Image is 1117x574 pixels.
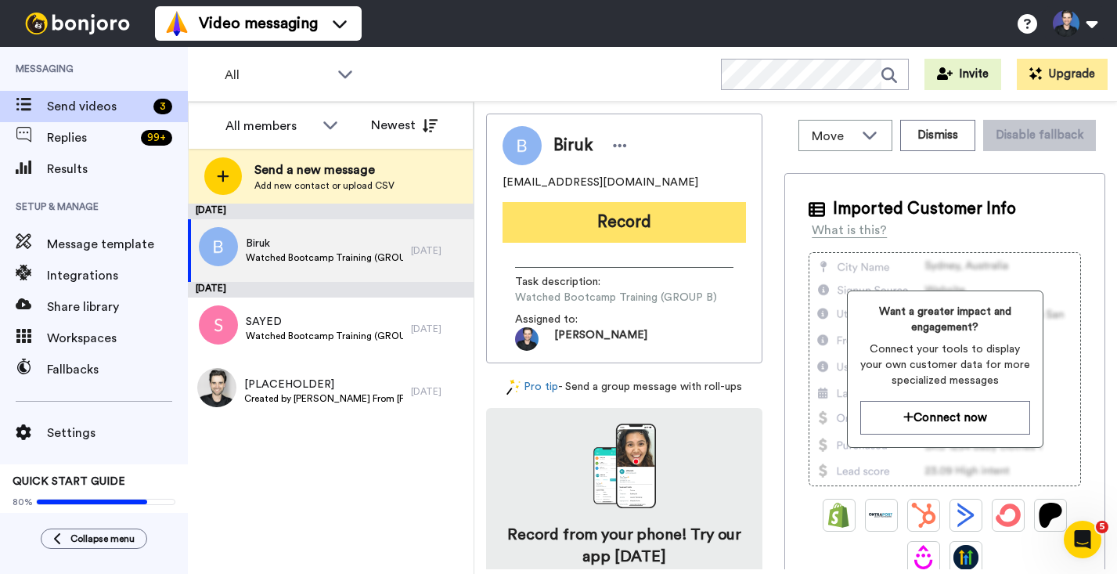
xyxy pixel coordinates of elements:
[411,385,466,398] div: [DATE]
[199,227,238,266] img: b.png
[47,360,188,379] span: Fallbacks
[860,401,1030,435] button: Connect now
[225,66,330,85] span: All
[141,130,172,146] div: 99 +
[411,323,466,335] div: [DATE]
[515,290,717,305] span: Watched Bootcamp Training (GROUP B)
[359,110,449,141] button: Newest
[244,377,403,392] span: [PLACEHOLDER]
[503,126,542,165] img: Image of Biruk
[47,235,188,254] span: Message template
[812,127,854,146] span: Move
[833,197,1016,221] span: Imported Customer Info
[953,545,978,570] img: GoHighLevel
[47,424,188,442] span: Settings
[70,532,135,545] span: Collapse menu
[254,179,395,192] span: Add new contact or upload CSV
[13,496,33,508] span: 80%
[164,11,189,36] img: vm-color.svg
[911,545,936,570] img: Drip
[225,117,315,135] div: All members
[593,424,656,508] img: download
[1017,59,1108,90] button: Upgrade
[188,282,474,298] div: [DATE]
[812,221,887,240] div: What is this?
[1064,521,1101,558] iframe: Intercom live chat
[13,476,125,487] span: QUICK START GUIDE
[19,13,136,34] img: bj-logo-header-white.svg
[911,503,936,528] img: Hubspot
[869,503,894,528] img: Ontraport
[246,330,403,342] span: Watched Bootcamp Training (GROUP A)
[13,511,175,524] span: Send yourself a test
[153,99,172,114] div: 3
[515,274,625,290] span: Task description :
[47,266,188,285] span: Integrations
[553,134,593,157] span: Biruk
[515,312,625,327] span: Assigned to:
[900,120,975,151] button: Dismiss
[983,120,1096,151] button: Disable fallback
[953,503,978,528] img: ActiveCampaign
[860,341,1030,388] span: Connect your tools to display your own customer data for more specialized messages
[503,202,746,243] button: Record
[244,392,403,405] span: Created by [PERSON_NAME] From [PERSON_NAME][GEOGRAPHIC_DATA]
[486,379,762,395] div: - Send a group message with roll-ups
[188,204,474,219] div: [DATE]
[506,379,558,395] a: Pro tip
[47,298,188,316] span: Share library
[503,175,698,190] span: [EMAIL_ADDRESS][DOMAIN_NAME]
[41,529,147,549] button: Collapse menu
[47,329,188,348] span: Workspaces
[199,13,318,34] span: Video messaging
[506,379,521,395] img: magic-wand.svg
[554,327,647,351] span: [PERSON_NAME]
[996,503,1021,528] img: ConvertKit
[47,97,147,116] span: Send videos
[47,160,188,179] span: Results
[502,524,747,568] h4: Record from your phone! Try our app [DATE]
[199,305,238,345] img: s.png
[860,304,1030,335] span: Want a greater impact and engagement?
[515,327,539,351] img: 6be86ef7-c569-4fce-93cb-afb5ceb4fafb-1583875477.jpg
[411,244,466,257] div: [DATE]
[246,314,403,330] span: SAYED
[47,128,135,147] span: Replies
[924,59,1001,90] button: Invite
[1038,503,1063,528] img: Patreon
[246,251,403,264] span: Watched Bootcamp Training (GROUP B)
[1096,521,1108,533] span: 5
[254,161,395,179] span: Send a new message
[827,503,852,528] img: Shopify
[246,236,403,251] span: Biruk
[197,368,236,407] img: 6e068e8c-427a-4d8a-b15f-36e1abfcd730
